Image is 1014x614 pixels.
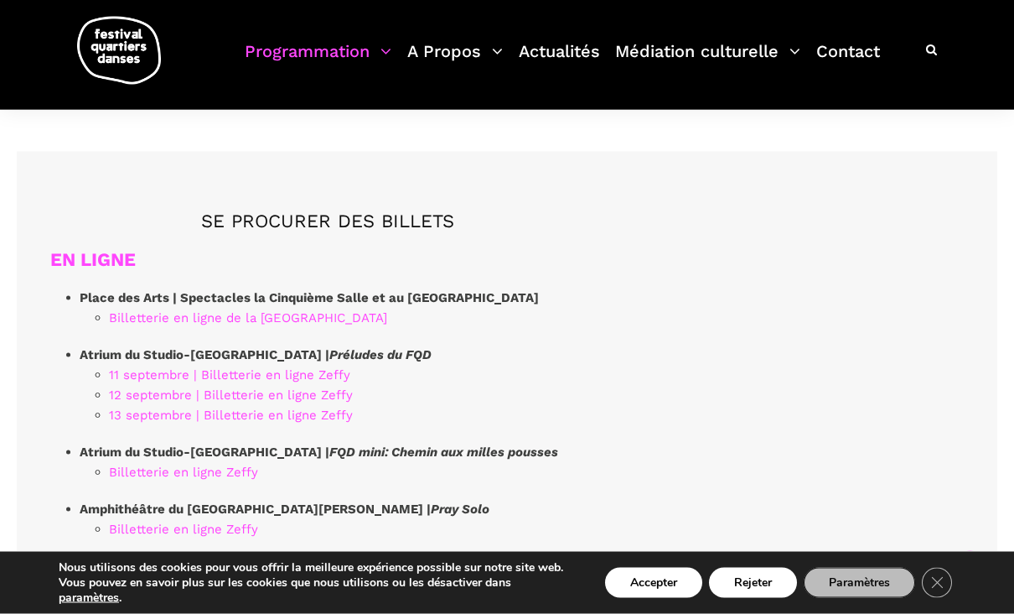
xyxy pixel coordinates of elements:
a: Billetterie en ligne Zeffy [109,465,258,480]
button: paramètres [59,591,119,606]
button: Rejeter [709,568,797,598]
a: Billetterie en ligne de la [GEOGRAPHIC_DATA] [109,310,387,325]
strong: Place des Arts | Spectacles la Cinquième Salle et au [GEOGRAPHIC_DATA] [80,290,539,305]
strong: Atrium du Studio-[GEOGRAPHIC_DATA] | [80,445,558,460]
strong: Amphithéâtre du [GEOGRAPHIC_DATA][PERSON_NAME] | [80,502,489,517]
h5: SE PROCURER DES BILLETS [50,211,604,232]
button: Close GDPR Cookie Banner [922,568,952,598]
a: Médiation culturelle [615,37,800,86]
a: Contact [816,37,880,86]
em: FQD mini: Chemin aux milles pousses [329,445,558,460]
em: Préludes du FQD [329,347,432,362]
button: Paramètres [804,568,915,598]
p: Vous pouvez en savoir plus sur les cookies que nous utilisons ou les désactiver dans . [59,575,572,606]
strong: Atrium du Studio-[GEOGRAPHIC_DATA] | [80,347,432,362]
strong: EN LIGNE [50,249,136,270]
a: 11 septembre | Billetterie en ligne Zeffy [109,367,350,382]
p: Nous utilisons des cookies pour vous offrir la meilleure expérience possible sur notre site web. [59,560,572,575]
button: Accepter [605,568,702,598]
a: 13 septembre | Billetterie en ligne Zeffy [109,408,353,423]
a: 12 septembre | Billetterie en ligne Zeffy [109,388,353,403]
em: Pray Solo [431,502,489,517]
a: Billetterie en ligne Zeffy [109,522,258,537]
a: Actualités [519,37,600,86]
a: A Propos [407,37,503,86]
img: logo-fqd-med [77,17,161,85]
a: Programmation [245,37,391,86]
